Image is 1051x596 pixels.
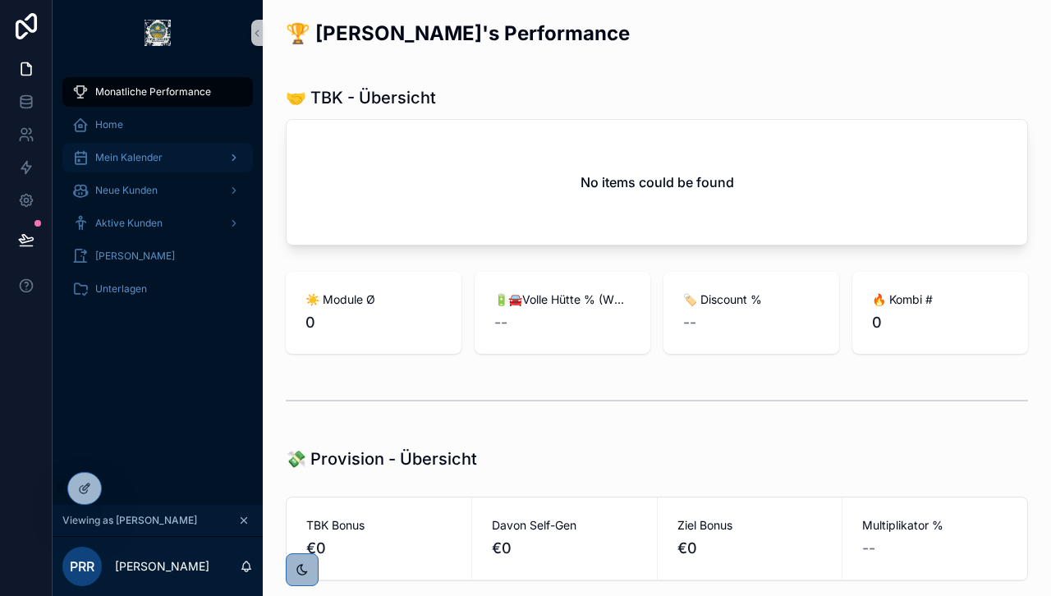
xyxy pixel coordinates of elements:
[305,311,442,334] span: 0
[95,282,147,296] span: Unterlagen
[494,291,631,308] span: 🔋🚘Volle Hütte % (WB + NSL)
[862,517,1007,534] span: Multiplikator %
[286,447,477,470] h1: 💸 Provision - Übersicht
[862,537,875,560] span: --
[62,110,253,140] a: Home
[306,517,452,534] span: TBK Bonus
[286,20,630,47] h2: 🏆 [PERSON_NAME]'s Performance
[872,311,1008,334] span: 0
[95,151,163,164] span: Mein Kalender
[286,86,436,109] h1: 🤝 TBK - Übersicht
[677,517,823,534] span: Ziel Bonus
[62,209,253,238] a: Aktive Kunden
[494,311,507,334] span: --
[492,517,637,534] span: Davon Self-Gen
[872,291,1008,308] span: 🔥 Kombi #
[581,172,734,192] h2: No items could be found
[95,250,175,263] span: [PERSON_NAME]
[62,77,253,107] a: Monatliche Performance
[305,291,442,308] span: ☀️ Module Ø
[62,176,253,205] a: Neue Kunden
[95,118,123,131] span: Home
[683,311,696,334] span: --
[115,558,209,575] p: [PERSON_NAME]
[95,217,163,230] span: Aktive Kunden
[62,143,253,172] a: Mein Kalender
[492,537,637,560] span: €0
[95,85,211,99] span: Monatliche Performance
[70,557,94,576] span: PRR
[53,66,263,325] div: scrollable content
[677,537,823,560] span: €0
[306,537,452,560] span: €0
[95,184,158,197] span: Neue Kunden
[683,291,819,308] span: 🏷️ Discount %
[62,241,253,271] a: [PERSON_NAME]
[62,514,197,527] span: Viewing as [PERSON_NAME]
[62,274,253,304] a: Unterlagen
[145,20,171,46] img: App logo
